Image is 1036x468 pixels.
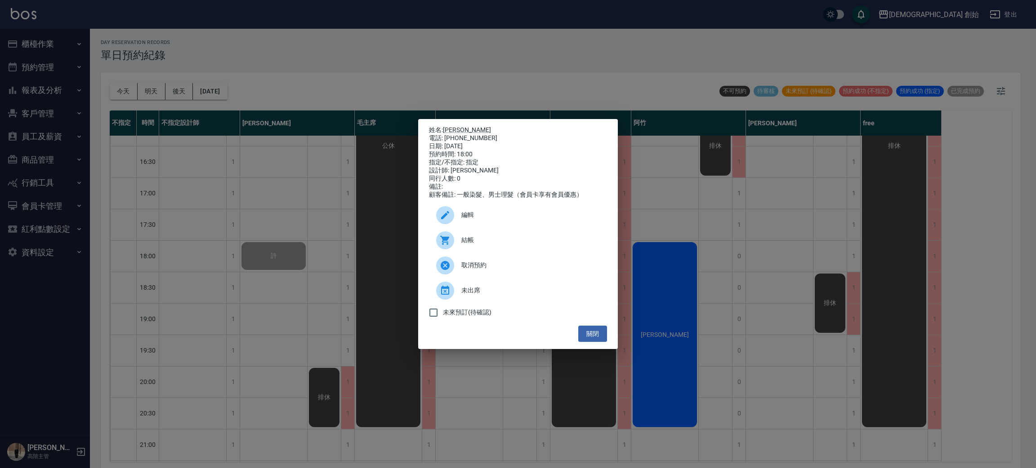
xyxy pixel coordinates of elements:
a: 結帳 [429,228,607,253]
div: 設計師: [PERSON_NAME] [429,167,607,175]
div: 未出席 [429,278,607,303]
span: 結帳 [461,235,600,245]
p: 姓名: [429,126,607,134]
div: 日期: [DATE] [429,142,607,150]
div: 電話: [PHONE_NUMBER] [429,134,607,142]
div: 編輯 [429,203,607,228]
a: [PERSON_NAME] [443,126,491,133]
div: 指定/不指定: 指定 [429,159,607,167]
span: 取消預約 [461,260,600,270]
span: 未來預訂(待確認) [443,308,491,317]
div: 備註: [429,183,607,191]
button: 關閉 [578,326,607,342]
div: 同行人數: 0 [429,175,607,183]
div: 顧客備註: 一般染髮、男士理髮（會員卡享有會員優惠） [429,191,607,199]
span: 編輯 [461,210,600,220]
span: 未出席 [461,286,600,295]
div: 取消預約 [429,253,607,278]
div: 預約時間: 18:00 [429,150,607,159]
